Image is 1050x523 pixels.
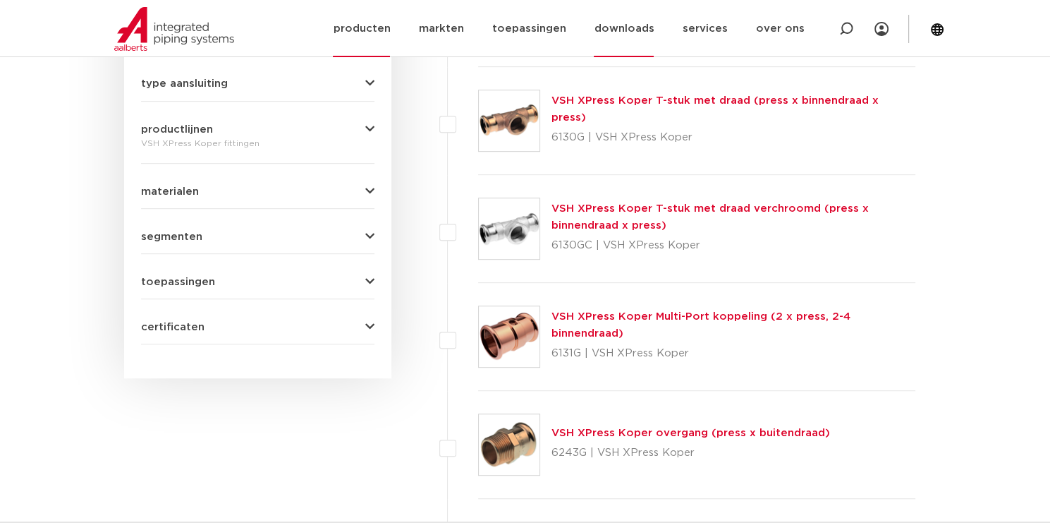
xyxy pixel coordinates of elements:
a: VSH XPress Koper Multi-Port koppeling (2 x press, 2-4 binnendraad) [551,311,850,339]
button: type aansluiting [141,78,374,89]
img: Thumbnail for VSH XPress Koper Multi-Port koppeling (2 x press, 2-4 binnendraad) [479,306,539,367]
span: type aansluiting [141,78,228,89]
span: segmenten [141,232,202,242]
span: certificaten [141,322,204,332]
div: VSH XPress Koper fittingen [141,135,374,152]
p: 6243G | VSH XPress Koper [551,442,830,464]
p: 6130G | VSH XPress Koper [551,126,916,149]
a: VSH XPress Koper overgang (press x buitendraad) [551,428,830,438]
a: VSH XPress Koper T-stuk met draad (press x binnendraad x press) [551,95,879,123]
p: 6131G | VSH XPress Koper [551,342,916,365]
button: materialen [141,186,374,197]
p: 6130GC | VSH XPress Koper [551,234,916,257]
img: Thumbnail for VSH XPress Koper T-stuk met draad (press x binnendraad x press) [479,90,539,151]
button: toepassingen [141,277,374,287]
button: segmenten [141,232,374,242]
span: materialen [141,186,199,197]
button: certificaten [141,322,374,332]
span: toepassingen [141,277,215,287]
a: VSH XPress Koper T-stuk met draad verchroomd (press x binnendraad x press) [551,203,869,231]
span: productlijnen [141,124,213,135]
button: productlijnen [141,124,374,135]
img: Thumbnail for VSH XPress Koper T-stuk met draad verchroomd (press x binnendraad x press) [479,198,539,259]
img: Thumbnail for VSH XPress Koper overgang (press x buitendraad) [479,414,539,475]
